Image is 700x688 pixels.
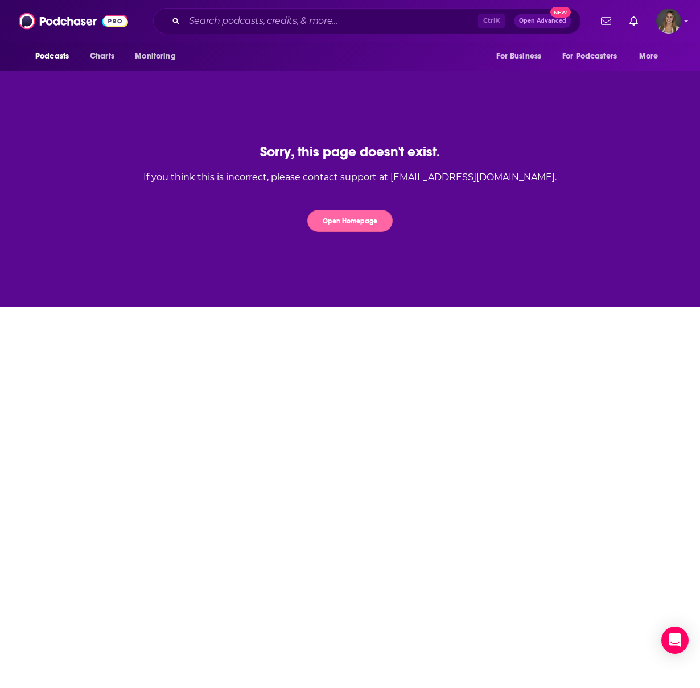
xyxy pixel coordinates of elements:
button: Show profile menu [656,9,681,34]
a: Charts [83,45,121,67]
span: New [550,7,571,18]
button: open menu [127,45,190,67]
input: Search podcasts, credits, & more... [184,12,478,30]
span: Charts [90,48,114,64]
span: Podcasts [35,48,69,64]
button: open menu [488,45,555,67]
div: Open Intercom Messenger [661,627,689,654]
div: If you think this is incorrect, please contact support at [EMAIL_ADDRESS][DOMAIN_NAME]. [143,172,557,183]
span: Logged in as hhughes [656,9,681,34]
span: Ctrl K [478,14,505,28]
button: open menu [631,45,673,67]
img: User Profile [656,9,681,34]
button: open menu [27,45,84,67]
div: Search podcasts, credits, & more... [153,8,581,34]
span: Monitoring [135,48,175,64]
span: For Podcasters [562,48,617,64]
span: More [639,48,658,64]
div: Sorry, this page doesn't exist. [143,143,557,160]
button: Open AdvancedNew [514,14,571,28]
span: Open Advanced [519,18,566,24]
span: For Business [496,48,541,64]
button: open menu [555,45,633,67]
img: Podchaser - Follow, Share and Rate Podcasts [19,10,128,32]
a: Show notifications dropdown [625,11,643,31]
button: Open Homepage [307,210,393,232]
a: Show notifications dropdown [596,11,616,31]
